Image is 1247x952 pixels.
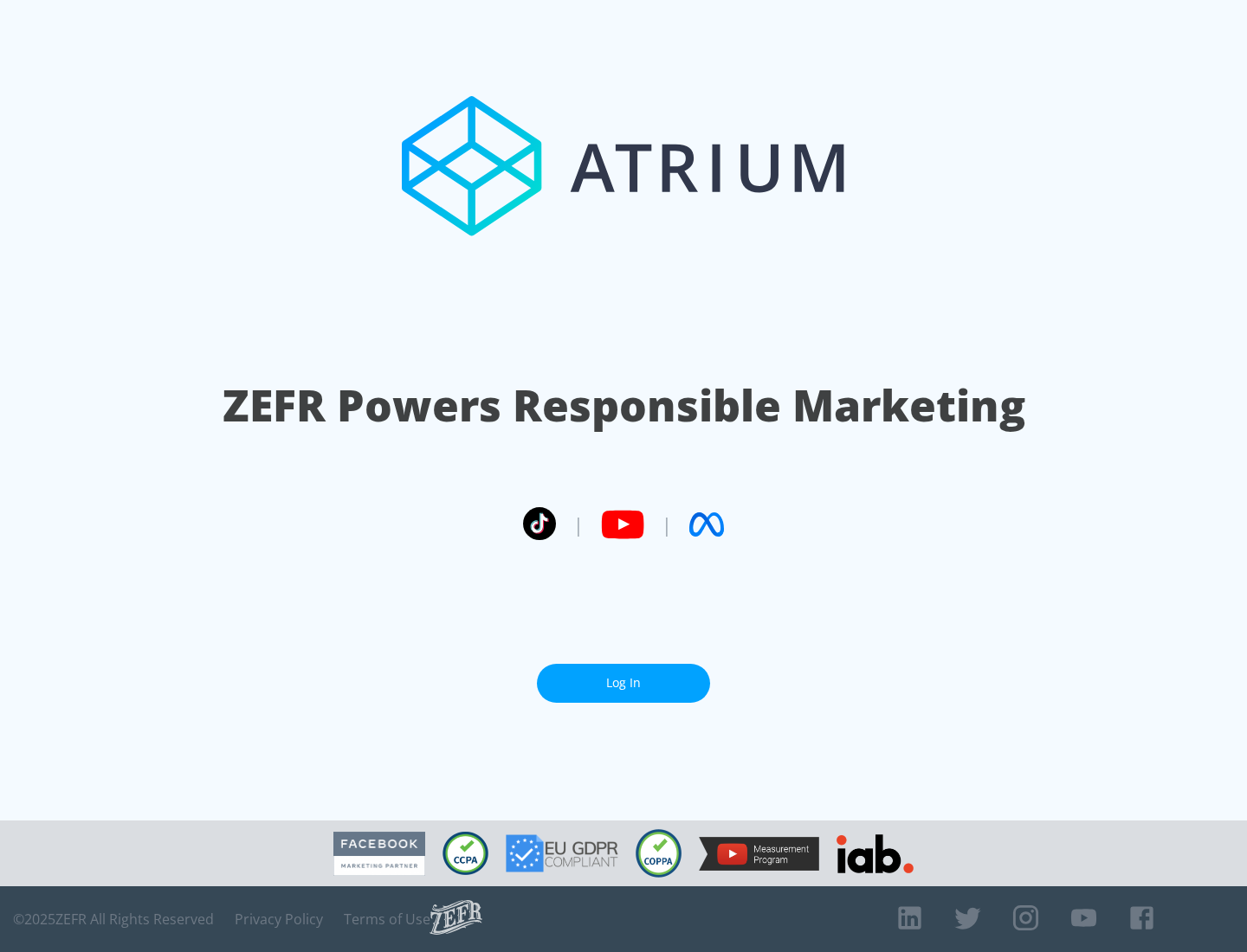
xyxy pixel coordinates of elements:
a: Log In [537,664,710,703]
img: Facebook Marketing Partner [333,832,425,876]
img: COPPA Compliant [636,829,682,878]
a: Terms of Use [344,910,430,928]
img: YouTube Measurement Program [699,837,819,871]
span: | [573,511,584,537]
span: © 2025 ZEFR All Rights Reserved [13,910,214,928]
a: Privacy Policy [235,910,323,928]
img: IAB [837,834,914,873]
h1: ZEFR Powers Responsible Marketing [223,376,1025,435]
img: CCPA Compliant [443,832,488,875]
img: GDPR Compliant [506,834,618,872]
span: | [662,511,672,537]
